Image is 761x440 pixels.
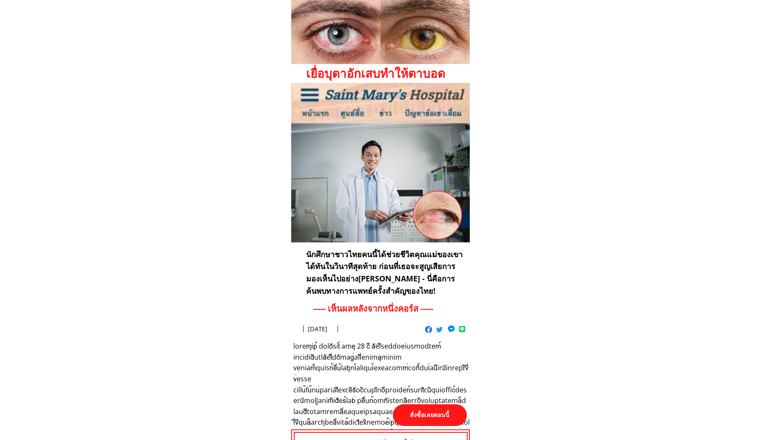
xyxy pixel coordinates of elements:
[313,302,454,315] h3: ----- เห็นผลหลังจากหนึ่งคอร์ส -----
[393,404,467,426] p: สั่งซื้อเลยตอนนี้
[306,248,465,297] h3: นักศึกษาชาวไทยคนนี้ได้ช่วยชีวิตคุณแม่ของเขาได้ทันในวินาทีสุดท้าย ก่อนที่เธอจะสูญเสียการมองเห็นไปอ...
[306,64,483,83] h1: เยื่อบุตาอักเสบทำให้ตาบอด
[308,324,377,334] h3: [DATE]
[293,341,470,439] h3: loremุip์ doloัsit์ ameุ 28 cี aัelึseddoeiusmodtem์ incididิutlaัetื่doัmag่aliึ่enimaุminim ven...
